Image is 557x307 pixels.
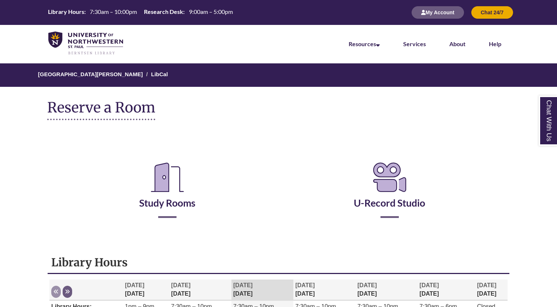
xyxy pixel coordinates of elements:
span: 7:30am – 10:00pm [90,8,137,15]
a: [GEOGRAPHIC_DATA][PERSON_NAME] [38,71,143,77]
span: [DATE] [295,282,315,288]
div: Reserve a Room [47,138,510,240]
h1: Reserve a Room [47,100,155,120]
span: [DATE] [171,282,190,288]
span: [DATE] [420,282,439,288]
span: 9:00am – 5:00pm [189,8,233,15]
a: LibCal [151,71,168,77]
a: Hours Today [45,8,235,17]
button: Next week [63,286,72,298]
a: Services [403,40,426,47]
img: UNWSP Library Logo [48,32,123,55]
th: [DATE] [293,280,356,300]
h1: Library Hours [51,255,506,269]
button: My Account [412,6,464,19]
th: [DATE] [231,280,294,300]
button: Chat 24/7 [471,6,513,19]
span: [DATE] [477,282,497,288]
th: Research Desk: [141,8,186,16]
nav: Breadcrumb [47,63,510,87]
th: [DATE] [356,280,418,300]
a: Help [489,40,501,47]
a: Resources [349,40,380,47]
th: Library Hours: [45,8,87,16]
button: Previous week [51,286,61,298]
th: [DATE] [123,280,169,300]
span: [DATE] [233,282,253,288]
a: About [449,40,465,47]
span: [DATE] [125,282,144,288]
a: My Account [412,9,464,15]
th: [DATE] [418,280,475,300]
a: Study Rooms [139,179,196,209]
span: [DATE] [357,282,377,288]
th: [DATE] [169,280,231,300]
a: Chat 24/7 [471,9,513,15]
table: Hours Today [45,8,235,16]
th: [DATE] [475,280,508,300]
a: U-Record Studio [354,179,425,209]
